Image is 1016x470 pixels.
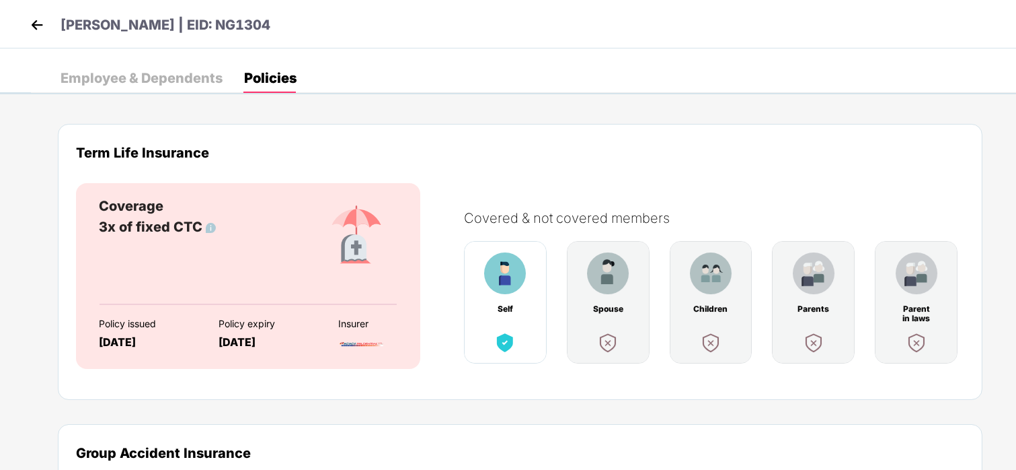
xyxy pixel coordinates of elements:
img: benefitCardImg [316,196,397,277]
img: benefitCardImg [587,253,629,294]
img: benefitCardImg [896,253,937,294]
div: [DATE] [99,336,195,349]
div: Policy expiry [219,318,315,329]
img: back [27,15,47,35]
img: InsurerLogo [338,333,385,356]
div: Spouse [590,304,625,314]
div: Employee & Dependents [61,71,223,85]
img: benefitCardImg [904,331,929,355]
img: benefitCardImg [699,331,723,355]
div: Parent in laws [899,304,934,314]
img: benefitCardImg [596,331,620,355]
div: Insurer [338,318,434,329]
img: benefitCardImg [484,253,526,294]
img: benefitCardImg [802,331,826,355]
img: benefitCardImg [793,253,834,294]
img: benefitCardImg [690,253,732,294]
div: Parents [796,304,831,314]
p: [PERSON_NAME] | EID: NG1304 [61,15,270,36]
div: Covered & not covered members [464,210,978,226]
div: Policy issued [99,318,195,329]
div: [DATE] [219,336,315,349]
div: Policies [244,71,297,85]
div: Term Life Insurance [76,145,964,160]
div: Group Accident Insurance [76,445,964,461]
img: benefitCardImg [493,331,517,355]
div: Children [693,304,728,314]
img: info [206,223,216,233]
span: 3x of fixed CTC [99,219,216,235]
div: Self [487,304,522,314]
div: Coverage [99,196,216,217]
